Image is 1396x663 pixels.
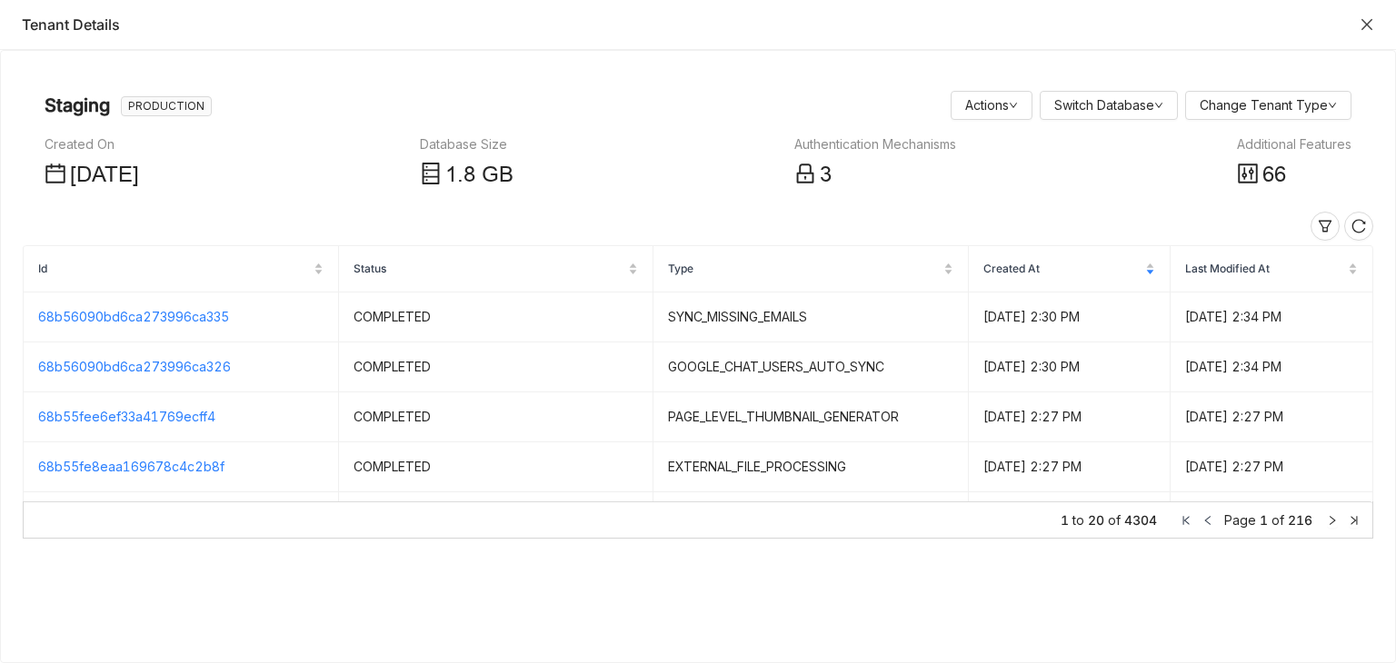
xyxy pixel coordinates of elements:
[1171,392,1373,442] td: [DATE] 2:27 PM
[38,459,224,474] a: 68b55fe8eaa169678c4c2b8f
[951,91,1032,120] button: Actions
[969,392,1172,442] td: [DATE] 2:27 PM
[794,134,956,154] div: Authentication Mechanisms
[1360,17,1374,32] button: Close
[445,163,457,187] span: 1
[1171,442,1373,492] td: [DATE] 2:27 PM
[1171,292,1373,342] td: [DATE] 2:34 PM
[1237,134,1351,154] div: Additional Features
[969,492,1172,542] td: [DATE] 2:26 PM
[969,442,1172,492] td: [DATE] 2:27 PM
[1088,510,1104,530] span: 20
[653,492,969,542] td: PAGE_LEVEL_THUMBNAIL_GENERATOR
[1260,512,1268,528] span: 1
[965,97,1018,113] a: Actions
[45,134,139,154] div: Created On
[70,163,139,187] span: [DATE]
[969,342,1172,392] td: [DATE] 2:30 PM
[38,409,215,424] a: 68b55fee6ef33a41769ecff4
[339,342,654,392] td: COMPLETED
[22,15,1351,35] div: Tenant Details
[1108,510,1121,530] span: of
[820,163,832,187] span: 3
[339,392,654,442] td: COMPLETED
[1124,510,1157,530] span: 4304
[1224,512,1256,528] span: Page
[653,292,969,342] td: SYNC_MISSING_EMAILS
[1054,97,1163,113] a: Switch Database
[38,309,229,324] a: 68b56090bd6ca273996ca335
[1262,163,1286,187] span: 66
[1288,512,1312,528] span: 216
[1072,510,1084,530] span: to
[1171,342,1373,392] td: [DATE] 2:34 PM
[38,359,231,374] a: 68b56090bd6ca273996ca326
[45,91,110,120] nz-page-header-title: Staging
[1271,512,1284,528] span: of
[1185,91,1351,120] button: Change Tenant Type
[1200,97,1337,113] a: Change Tenant Type
[653,342,969,392] td: GOOGLE_CHAT_USERS_AUTO_SYNC
[1061,510,1069,530] span: 1
[420,134,514,154] div: Database Size
[653,392,969,442] td: PAGE_LEVEL_THUMBNAIL_GENERATOR
[339,442,654,492] td: COMPLETED
[121,96,212,116] nz-tag: PRODUCTION
[339,492,654,542] td: COMPLETED
[457,163,514,187] span: .8 GB
[969,292,1172,342] td: [DATE] 2:30 PM
[339,292,654,342] td: COMPLETED
[1171,492,1373,542] td: [DATE] 2:26 PM
[653,442,969,492] td: EXTERNAL_FILE_PROCESSING
[1040,91,1178,120] button: Switch Database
